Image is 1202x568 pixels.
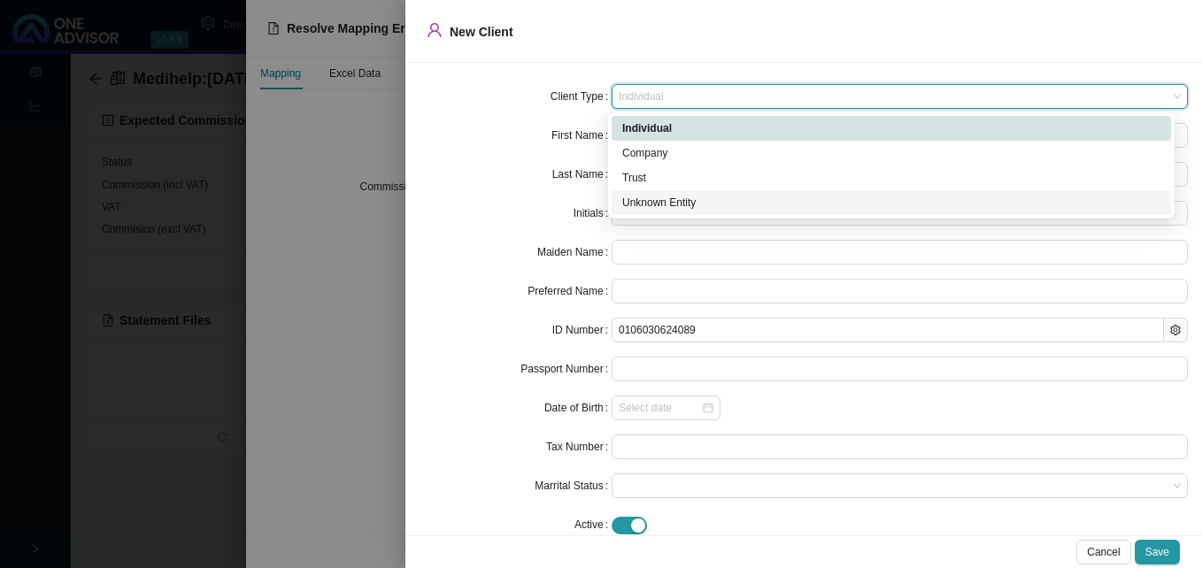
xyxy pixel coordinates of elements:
button: Save [1135,540,1180,564]
div: Company [622,144,1160,162]
span: Individual [619,85,1181,108]
label: Marrital Status [535,473,612,498]
span: New Client [450,25,513,39]
label: Maiden Name [537,240,612,265]
label: Date of Birth [544,395,612,420]
div: Unknown Entity [612,190,1171,215]
span: Save [1145,543,1169,561]
span: Cancel [1087,543,1120,561]
label: ID Number [552,318,612,342]
div: Individual [612,116,1171,141]
div: Trust [622,169,1160,187]
div: Individual [622,119,1160,137]
label: Active [574,512,612,537]
span: user [427,22,443,38]
label: Initials [574,201,612,226]
label: First Name [551,123,612,148]
label: Client Type [551,84,612,109]
label: Preferred Name [528,279,612,303]
div: Unknown Entity [622,194,1160,211]
span: setting [1170,325,1181,335]
label: Last Name [552,162,612,187]
div: Trust [612,165,1171,190]
input: Select date [619,399,701,417]
button: Cancel [1076,540,1130,564]
label: Tax Number [546,434,612,459]
div: Company [612,141,1171,165]
label: Passport Number [520,357,612,381]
